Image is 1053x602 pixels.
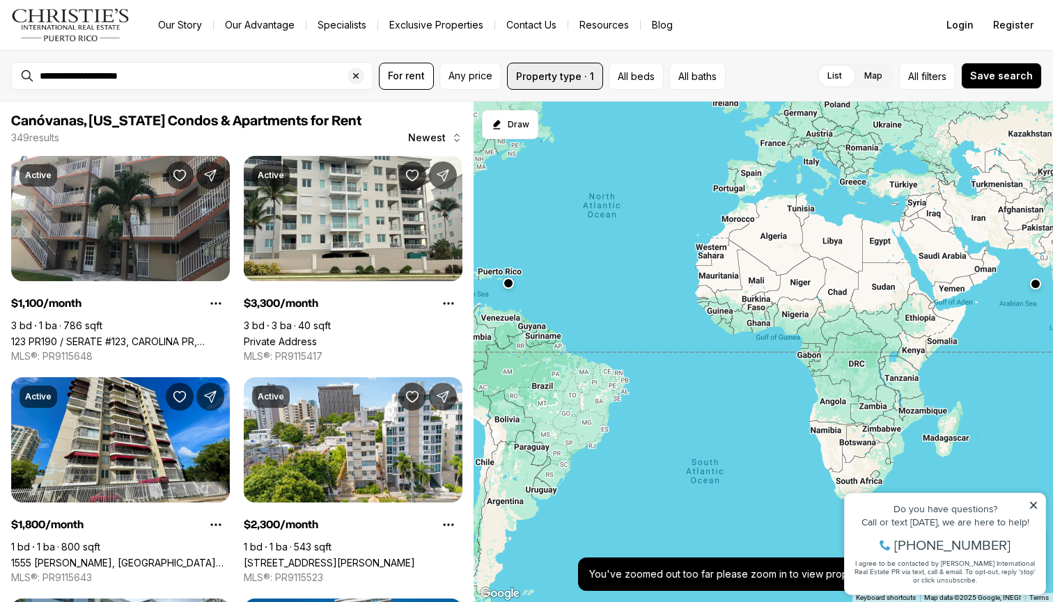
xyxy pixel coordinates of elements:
[11,335,230,347] a: 123 PR190 / SERATE #123, CAROLINA PR, 00982
[495,15,568,35] button: Contact Us
[400,124,471,152] button: Newest
[202,511,230,539] button: Property options
[429,161,457,189] button: Share Property
[429,383,457,411] button: Share Property
[166,161,194,189] button: Save Property: 123 PR190 / SERATE #123
[482,110,538,139] button: Start drawing
[961,63,1042,89] button: Save search
[11,8,130,42] img: logo
[57,65,173,79] span: [PHONE_NUMBER]
[435,290,462,317] button: Property options
[202,290,230,317] button: Property options
[921,69,946,84] span: filters
[985,11,1042,39] button: Register
[15,45,201,54] div: Call or text [DATE], we are here to help!
[379,63,434,90] button: For rent
[11,132,59,143] p: 349 results
[398,383,426,411] button: Save Property: 1422 WILSONN AVENUE AVE #501
[408,132,446,143] span: Newest
[970,70,1033,81] span: Save search
[244,557,415,569] a: 1422 WILSONN AVENUE AVE #501, SAN JUAN PR, 00907
[15,31,201,41] div: Do you have questions?
[306,15,377,35] a: Specialists
[196,383,224,411] button: Share Property
[669,63,726,90] button: All baths
[993,19,1033,31] span: Register
[378,15,494,35] a: Exclusive Properties
[398,161,426,189] button: Save Property:
[166,383,194,411] button: Save Property: 1555 MARTIN TRAVIESO
[25,391,52,402] p: Active
[938,11,982,39] button: Login
[258,391,284,402] p: Active
[11,557,230,569] a: 1555 MARTIN TRAVIESO, SAN JUAN PR, 00909
[17,86,198,112] span: I agree to be contacted by [PERSON_NAME] International Real Estate PR via text, call & email. To ...
[258,170,284,181] p: Active
[147,15,213,35] a: Our Story
[946,19,974,31] span: Login
[816,63,853,88] label: List
[448,70,492,81] span: Any price
[348,63,373,89] button: Clear search input
[388,70,425,81] span: For rent
[641,15,684,35] a: Blog
[853,63,894,88] label: Map
[439,63,501,90] button: Any price
[196,161,224,189] button: Share Property
[11,114,361,128] span: Canóvanas, [US_STATE] Condos & Apartments for Rent
[568,15,640,35] a: Resources
[589,569,876,580] p: You've zoomed out too far please zoom in to view properties.
[25,170,52,181] p: Active
[214,15,306,35] a: Our Advantage
[908,69,919,84] span: All
[899,63,955,90] button: Allfilters
[609,63,664,90] button: All beds
[507,63,603,90] button: Property type · 1
[244,335,317,347] a: Private Address
[435,511,462,539] button: Property options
